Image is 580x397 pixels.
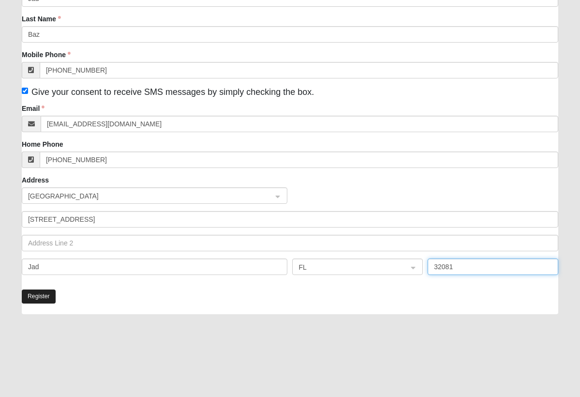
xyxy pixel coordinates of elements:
[298,262,399,273] span: FL
[22,235,558,251] input: Address Line 2
[22,175,49,185] label: Address
[22,211,558,228] input: Address Line 1
[22,104,45,113] label: Email
[31,87,314,97] span: Give your consent to receive SMS messages by simply checking the box.
[428,259,558,275] input: Zip
[22,139,63,149] label: Home Phone
[22,290,56,304] button: Register
[22,88,28,94] input: Give your consent to receive SMS messages by simply checking the box.
[22,50,71,60] label: Mobile Phone
[22,14,61,24] label: Last Name
[28,191,264,201] span: United States
[22,259,288,275] input: City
